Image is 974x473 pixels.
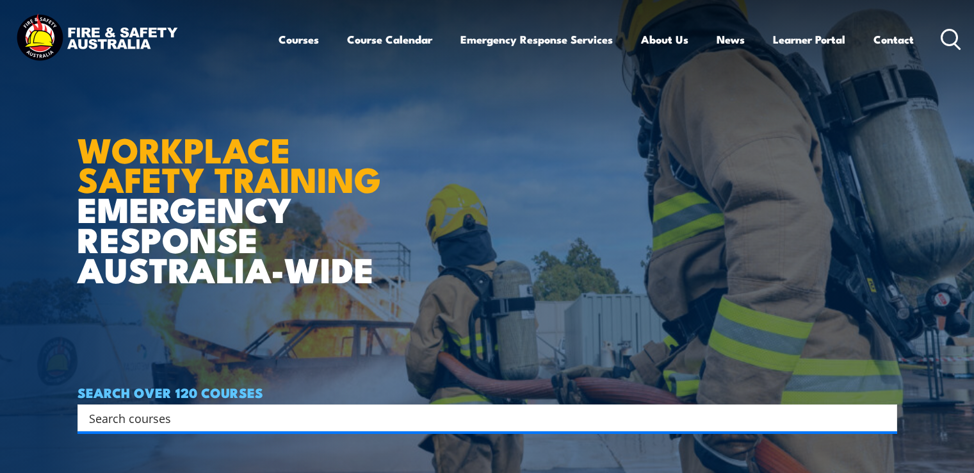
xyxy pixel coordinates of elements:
[89,408,869,427] input: Search input
[460,22,613,56] a: Emergency Response Services
[347,22,432,56] a: Course Calendar
[875,409,893,427] button: Search magnifier button
[77,122,381,205] strong: WORKPLACE SAFETY TRAINING
[717,22,745,56] a: News
[641,22,688,56] a: About Us
[279,22,319,56] a: Courses
[77,102,391,284] h1: EMERGENCY RESPONSE AUSTRALIA-WIDE
[92,409,872,427] form: Search form
[77,385,897,399] h4: SEARCH OVER 120 COURSES
[773,22,845,56] a: Learner Portal
[873,22,914,56] a: Contact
